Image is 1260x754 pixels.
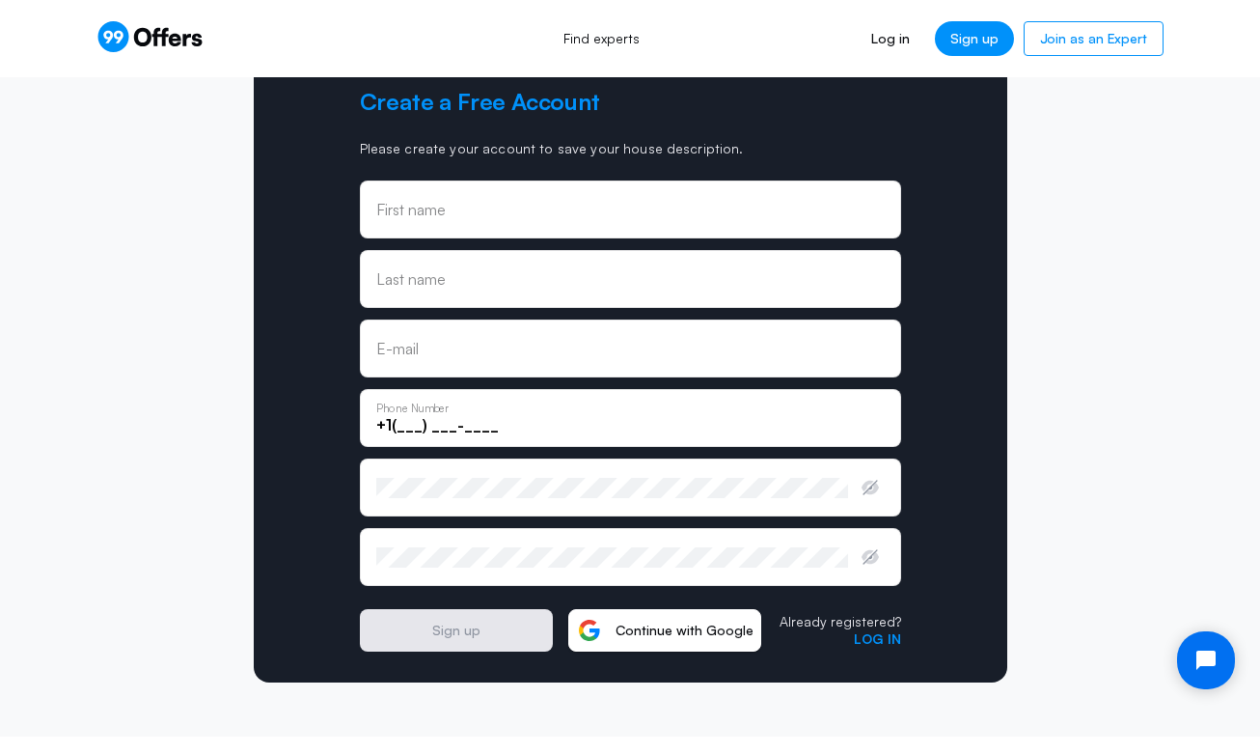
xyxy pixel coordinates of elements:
[610,622,760,639] span: Continue with Google
[542,17,661,60] a: Find experts
[568,609,761,652] button: Continue with Google
[360,87,901,117] h2: Create a Free Account
[1161,615,1251,706] iframe: Tidio Chat
[360,609,553,652] button: Sign up
[854,630,901,647] a: Log in
[360,140,901,157] p: Please create your account to save your house description.
[1024,21,1164,56] a: Join as an Expert
[856,21,924,56] a: Log in
[780,613,901,630] p: Already registered?
[935,21,1014,56] a: Sign up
